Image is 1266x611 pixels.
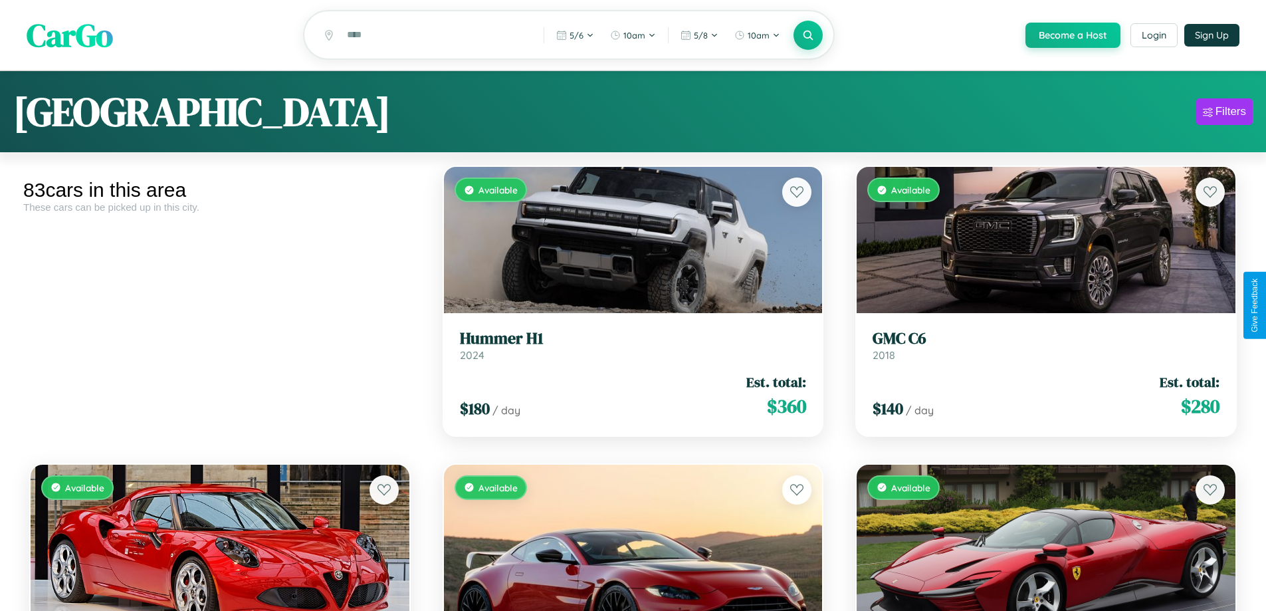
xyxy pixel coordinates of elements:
[492,404,520,417] span: / day
[570,30,583,41] span: 5 / 6
[728,25,787,46] button: 10am
[27,13,113,57] span: CarGo
[674,25,725,46] button: 5/8
[460,329,807,362] a: Hummer H12024
[891,482,930,493] span: Available
[478,184,518,195] span: Available
[1184,24,1239,47] button: Sign Up
[460,398,490,420] span: $ 180
[623,30,645,41] span: 10am
[603,25,663,46] button: 10am
[1130,23,1178,47] button: Login
[460,348,484,362] span: 2024
[873,329,1219,362] a: GMC C62018
[23,179,417,201] div: 83 cars in this area
[1025,23,1120,48] button: Become a Host
[746,372,806,392] span: Est. total:
[694,30,708,41] span: 5 / 8
[873,348,895,362] span: 2018
[23,201,417,213] div: These cars can be picked up in this city.
[767,393,806,420] span: $ 360
[748,30,770,41] span: 10am
[1250,279,1259,332] div: Give Feedback
[906,404,934,417] span: / day
[460,329,807,348] h3: Hummer H1
[873,329,1219,348] h3: GMC C6
[478,482,518,493] span: Available
[13,84,391,139] h1: [GEOGRAPHIC_DATA]
[1160,372,1219,392] span: Est. total:
[1215,105,1246,118] div: Filters
[65,482,104,493] span: Available
[550,25,601,46] button: 5/6
[891,184,930,195] span: Available
[873,398,903,420] span: $ 140
[1181,393,1219,420] span: $ 280
[1196,98,1253,125] button: Filters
